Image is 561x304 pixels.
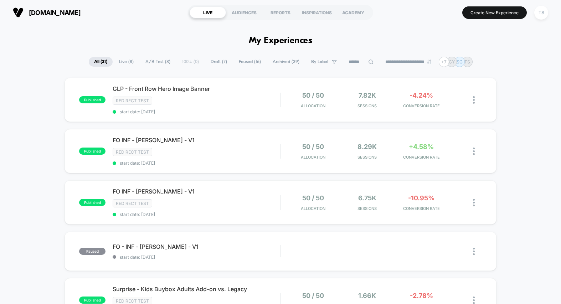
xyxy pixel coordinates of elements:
span: published [79,297,105,304]
h1: My Experiences [249,36,313,46]
span: 50 / 50 [302,194,324,202]
p: CY [449,59,455,65]
span: Sessions [342,155,393,160]
span: CONVERSION RATE [396,155,447,160]
div: + 7 [439,57,449,67]
img: end [427,60,431,64]
span: FO INF - [PERSON_NAME] - V1 [113,188,280,195]
img: close [473,96,475,104]
img: Visually logo [13,7,24,18]
span: published [79,96,105,103]
img: close [473,297,475,304]
span: FO - INF - [PERSON_NAME] - V1 [113,243,280,250]
span: All ( 31 ) [89,57,113,67]
span: Archived ( 39 ) [267,57,305,67]
div: LIVE [190,7,226,18]
span: Live ( 8 ) [114,57,139,67]
span: 50 / 50 [302,292,324,299]
button: TS [532,5,550,20]
span: paused [79,248,105,255]
span: FO INF - [PERSON_NAME] - V1 [113,136,280,144]
span: start date: [DATE] [113,160,280,166]
span: Allocation [301,155,325,160]
span: 1.66k [358,292,376,299]
span: start date: [DATE] [113,254,280,260]
p: TS [464,59,470,65]
span: A/B Test ( 8 ) [140,57,176,67]
img: close [473,148,475,155]
div: TS [534,6,548,20]
span: Draft ( 7 ) [205,57,232,67]
span: published [79,148,105,155]
span: published [79,199,105,206]
span: [DOMAIN_NAME] [29,9,81,16]
span: Allocation [301,206,325,211]
img: close [473,248,475,255]
span: -2.78% [410,292,433,299]
div: AUDIENCES [226,7,262,18]
span: start date: [DATE] [113,212,280,217]
span: Paused ( 16 ) [233,57,266,67]
button: [DOMAIN_NAME] [11,7,83,18]
span: 50 / 50 [302,143,324,150]
span: 7.82k [359,92,376,99]
span: By Label [311,59,328,65]
span: CONVERSION RATE [396,206,447,211]
span: -4.24% [410,92,433,99]
span: start date: [DATE] [113,109,280,114]
span: Allocation [301,103,325,108]
div: ACADEMY [335,7,371,18]
span: +4.58% [409,143,434,150]
span: 50 / 50 [302,92,324,99]
span: Redirect Test [113,199,152,207]
span: 6.75k [358,194,376,202]
span: GLP - Front Row Hero Image Banner [113,85,280,92]
span: 8.29k [357,143,377,150]
span: CONVERSION RATE [396,103,447,108]
button: Create New Experience [462,6,527,19]
span: Redirect Test [113,148,152,156]
span: Surprise - Kids Buybox Adults Add-on vs. Legacy [113,285,280,293]
span: Sessions [342,206,393,211]
div: REPORTS [262,7,299,18]
span: Sessions [342,103,393,108]
span: -10.95% [408,194,434,202]
span: Redirect Test [113,97,152,105]
p: SG [457,59,463,65]
div: INSPIRATIONS [299,7,335,18]
img: close [473,199,475,206]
